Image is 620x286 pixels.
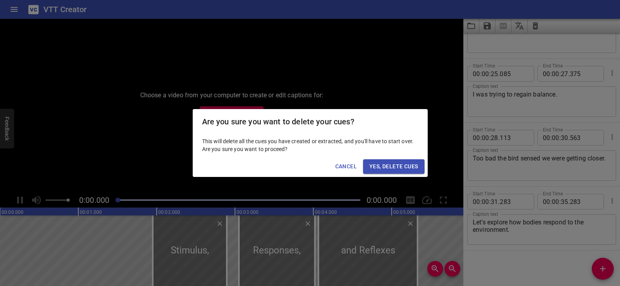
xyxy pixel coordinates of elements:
button: Cancel [332,159,360,174]
span: Cancel [335,162,357,171]
div: This will delete all the cues you have created or extracted, and you'll have to start over. Are y... [193,134,428,156]
button: Yes, Delete Cues [363,159,424,174]
h2: Are you sure you want to delete your cues? [202,115,418,128]
span: Yes, Delete Cues [369,162,418,171]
